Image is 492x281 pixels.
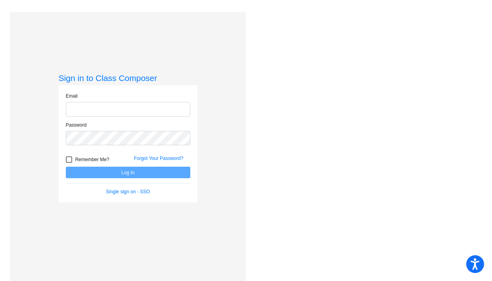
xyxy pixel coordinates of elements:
label: Email [66,92,78,100]
label: Password [66,121,87,129]
button: Log In [66,167,190,178]
h3: Sign in to Class Composer [59,73,197,83]
span: Remember Me? [75,155,109,164]
a: Forgot Your Password? [134,156,184,161]
a: Single sign on - SSO [106,189,150,194]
